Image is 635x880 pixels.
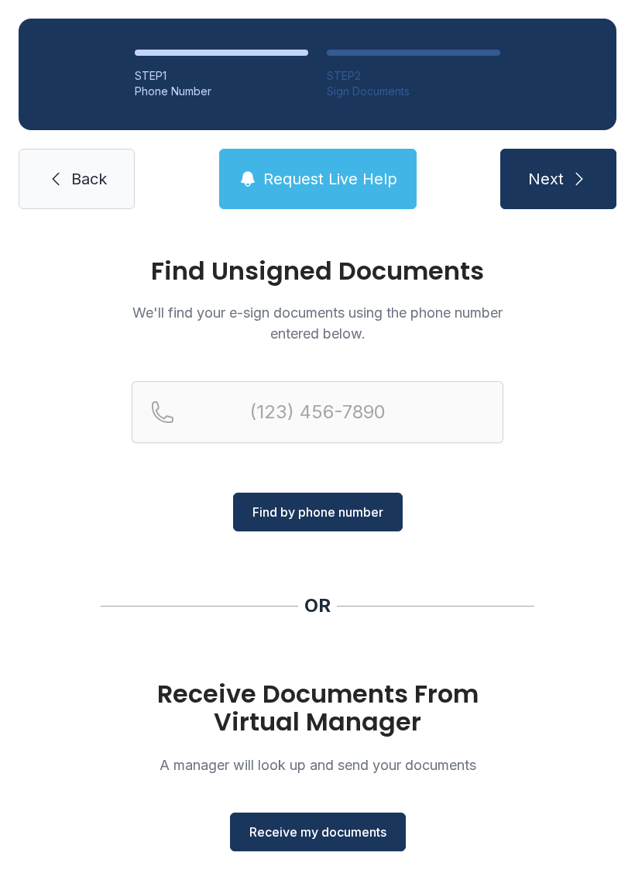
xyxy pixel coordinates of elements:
[249,823,386,841] span: Receive my documents
[132,680,503,736] h1: Receive Documents From Virtual Manager
[304,593,331,618] div: OR
[132,381,503,443] input: Reservation phone number
[132,302,503,344] p: We'll find your e-sign documents using the phone number entered below.
[327,68,500,84] div: STEP 2
[263,168,397,190] span: Request Live Help
[71,168,107,190] span: Back
[132,259,503,284] h1: Find Unsigned Documents
[252,503,383,521] span: Find by phone number
[327,84,500,99] div: Sign Documents
[132,755,503,775] p: A manager will look up and send your documents
[135,68,308,84] div: STEP 1
[135,84,308,99] div: Phone Number
[528,168,564,190] span: Next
